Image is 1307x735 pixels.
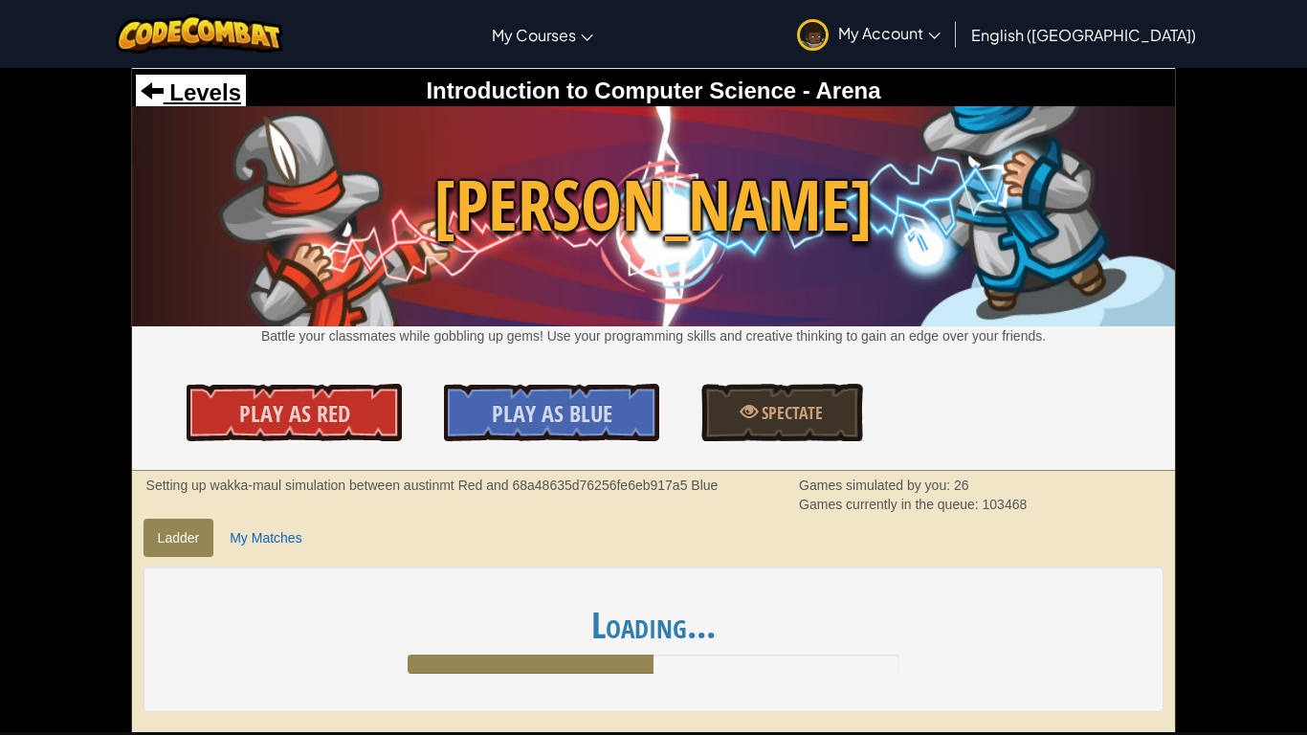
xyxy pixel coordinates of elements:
span: Play As Red [239,398,350,429]
span: 103468 [983,497,1028,512]
span: - Arena [796,78,880,103]
a: My Account [787,4,950,64]
span: Introduction to Computer Science [426,78,796,103]
img: CodeCombat logo [116,14,283,54]
span: Spectate [758,401,823,425]
a: English ([GEOGRAPHIC_DATA]) [962,9,1206,60]
span: Play As Blue [492,398,612,429]
span: My Account [838,23,941,43]
img: Wakka Maul [132,106,1176,326]
p: Battle your classmates while gobbling up gems! Use your programming skills and creative thinking ... [132,326,1176,345]
span: Games currently in the queue: [799,497,982,512]
a: Levels [141,79,241,105]
span: 26 [954,478,969,493]
img: avatar [797,19,829,51]
a: Spectate [701,384,862,441]
strong: Setting up wakka-maul simulation between austinmt Red and 68a48635d76256fe6eb917a5 Blue [146,478,719,493]
a: My Matches [215,519,316,557]
span: Levels [164,79,241,105]
a: My Courses [482,9,603,60]
span: [PERSON_NAME] [132,156,1176,255]
span: English ([GEOGRAPHIC_DATA]) [971,25,1196,45]
span: My Courses [492,25,576,45]
h1: Loading... [163,605,1145,645]
span: Games simulated by you: [799,478,954,493]
a: Ladder [144,519,214,557]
